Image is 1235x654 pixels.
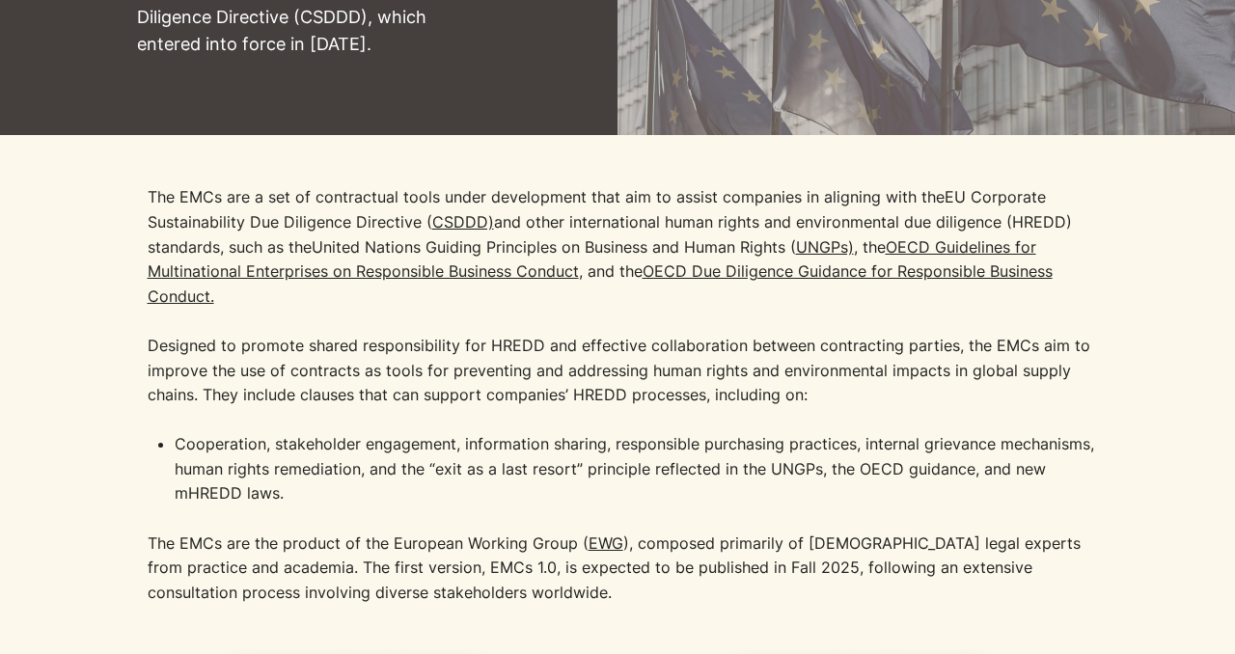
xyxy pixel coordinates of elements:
[175,432,1111,531] p: Cooperation, stakeholder engagement, information sharing, responsible purchasing practices, inter...
[432,212,494,232] a: CSDDD)
[796,237,854,257] a: UNGPs)
[589,533,623,553] a: EWG
[148,531,1112,606] p: The EMCs are the product of the European Working Group ( ), composed primarily of [DEMOGRAPHIC_DA...
[312,237,796,257] a: United Nations Guiding Principles on Business and Human Rights (
[148,185,1112,432] p: The EMCs are a set of contractual tools under development that aim to assist companies in alignin...
[148,187,1046,232] a: EU Corporate Sustainability Due Diligence Directive (
[148,261,1053,306] a: OECD Due Diligence Guidance for Responsible Business Conduct.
